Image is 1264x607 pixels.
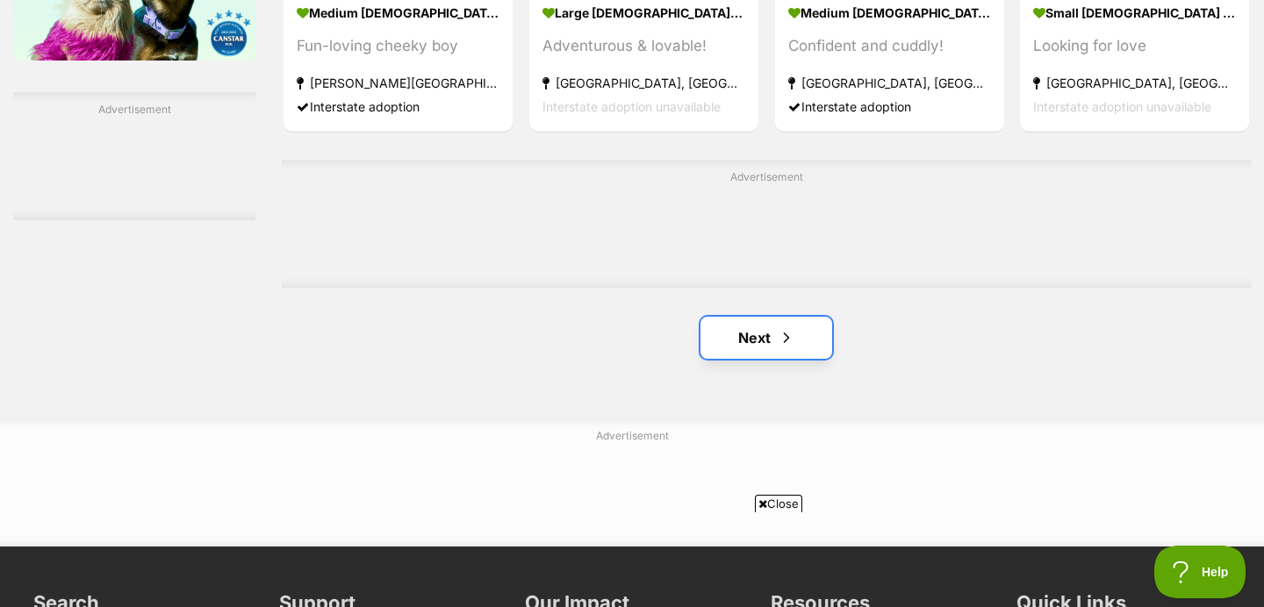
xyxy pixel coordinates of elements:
strong: [GEOGRAPHIC_DATA], [GEOGRAPHIC_DATA] [1033,71,1236,95]
div: Interstate adoption [788,95,991,118]
iframe: Help Scout Beacon - Open [1154,546,1246,598]
div: Looking for love [1033,34,1236,58]
nav: Pagination [282,317,1251,359]
div: Fun-loving cheeky boy [297,34,499,58]
strong: [GEOGRAPHIC_DATA], [GEOGRAPHIC_DATA] [542,71,745,95]
span: Interstate adoption unavailable [542,99,721,114]
div: Advertisement [282,160,1251,288]
iframe: Advertisement [206,519,1058,598]
div: Adventurous & lovable! [542,34,745,58]
div: Interstate adoption [297,95,499,118]
div: Advertisement [13,92,255,220]
strong: [GEOGRAPHIC_DATA], [GEOGRAPHIC_DATA] [788,71,991,95]
span: Close [755,495,802,512]
a: Next page [700,317,832,359]
strong: [PERSON_NAME][GEOGRAPHIC_DATA], [GEOGRAPHIC_DATA] [297,71,499,95]
span: Interstate adoption unavailable [1033,99,1211,114]
div: Confident and cuddly! [788,34,991,58]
